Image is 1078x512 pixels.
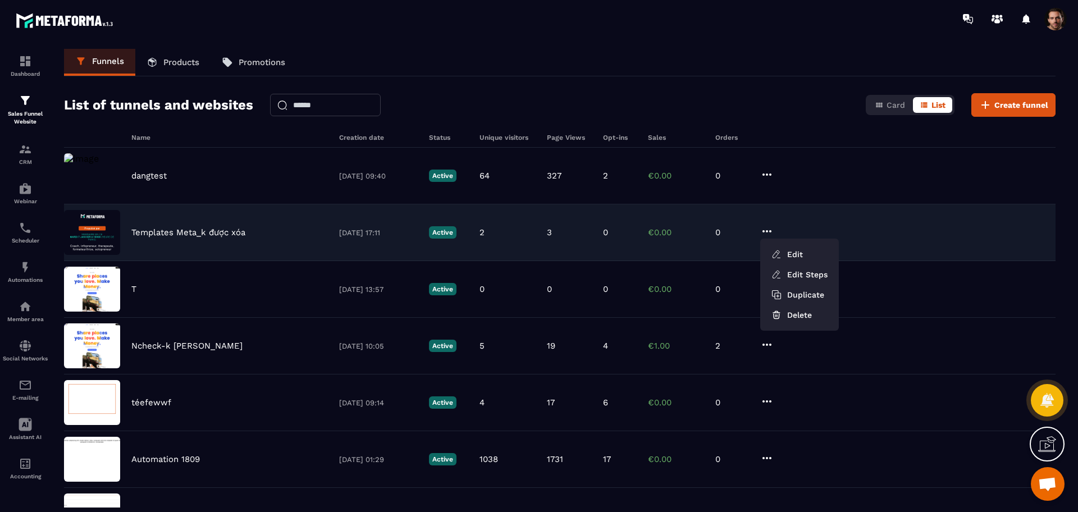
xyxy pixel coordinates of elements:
button: Edit [765,244,834,264]
a: formationformationSales Funnel Website [3,85,48,134]
p: 5 [479,341,485,351]
p: Assistant AI [3,434,48,440]
a: Products [135,49,211,76]
p: 6 [603,397,608,408]
a: schedulerschedulerScheduler [3,213,48,252]
a: formationformationCRM [3,134,48,173]
p: Promotions [239,57,285,67]
img: automations [19,182,32,195]
a: formationformationDashboard [3,46,48,85]
p: Active [429,283,456,295]
p: 0 [603,227,608,237]
p: 4 [479,397,485,408]
p: 64 [479,171,490,181]
p: 0 [715,397,749,408]
p: €0.00 [648,171,704,181]
img: automations [19,300,32,313]
p: 0 [479,284,485,294]
p: 17 [547,397,555,408]
h6: Unique visitors [479,134,536,141]
p: Active [429,170,456,182]
p: 327 [547,171,561,181]
h6: Page Views [547,134,592,141]
p: Webinar [3,198,48,204]
button: Delete [765,305,834,325]
img: formation [19,54,32,68]
button: List [913,97,952,113]
p: CRM [3,159,48,165]
p: E-mailing [3,395,48,401]
img: image [64,380,120,425]
p: 2 [603,171,608,181]
p: €0.00 [648,454,704,464]
p: 0 [547,284,552,294]
p: Dashboard [3,71,48,77]
p: [DATE] 17:11 [339,228,418,237]
p: [DATE] 10:05 [339,342,418,350]
img: accountant [19,457,32,470]
p: 0 [715,227,749,237]
button: Card [868,97,912,113]
img: scheduler [19,221,32,235]
img: formation [19,94,32,107]
a: Edit Steps [765,264,834,285]
img: automations [19,260,32,274]
p: Products [163,57,199,67]
p: 0 [715,284,749,294]
a: accountantaccountantAccounting [3,449,48,488]
p: Sales Funnel Website [3,110,48,126]
p: 0 [603,284,608,294]
p: T [131,284,136,294]
img: logo [16,10,117,31]
button: Duplicate [765,285,831,305]
p: 1038 [479,454,498,464]
p: 4 [603,341,608,351]
p: €0.00 [648,227,704,237]
p: Ncheck-k [PERSON_NAME] [131,341,243,351]
p: dangtest [131,171,167,181]
p: €0.00 [648,397,704,408]
a: automationsautomationsMember area [3,291,48,331]
h6: Status [429,134,468,141]
p: Active [429,226,456,239]
img: image [64,437,120,482]
p: 17 [603,454,611,464]
p: 2 [479,227,485,237]
p: [DATE] 13:57 [339,285,418,294]
p: Scheduler [3,237,48,244]
a: emailemailE-mailing [3,370,48,409]
p: Templates Meta_k được xóa [131,227,245,237]
p: 3 [547,227,552,237]
p: Automation 1809 [131,454,200,464]
h6: Opt-ins [603,134,637,141]
h2: List of tunnels and websites [64,94,253,116]
p: €1.00 [648,341,704,351]
p: 19 [547,341,555,351]
p: 0 [715,454,749,464]
span: Create funnel [994,99,1048,111]
img: image [64,323,120,368]
p: €0.00 [648,284,704,294]
p: [DATE] 09:40 [339,172,418,180]
p: Active [429,453,456,465]
p: 2 [715,341,749,351]
p: Funnels [92,56,124,66]
p: téefewwf [131,397,171,408]
h6: Sales [648,134,704,141]
p: Active [429,396,456,409]
p: [DATE] 01:29 [339,455,418,464]
a: automationsautomationsAutomations [3,252,48,291]
p: Member area [3,316,48,322]
h6: Name [131,134,328,141]
img: email [19,378,32,392]
span: List [931,100,945,109]
p: Active [429,340,456,352]
div: Mở cuộc trò chuyện [1031,467,1065,501]
a: Promotions [211,49,296,76]
p: Accounting [3,473,48,479]
h6: Creation date [339,134,418,141]
p: Social Networks [3,355,48,362]
p: Automations [3,277,48,283]
img: social-network [19,339,32,353]
a: Funnels [64,49,135,76]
